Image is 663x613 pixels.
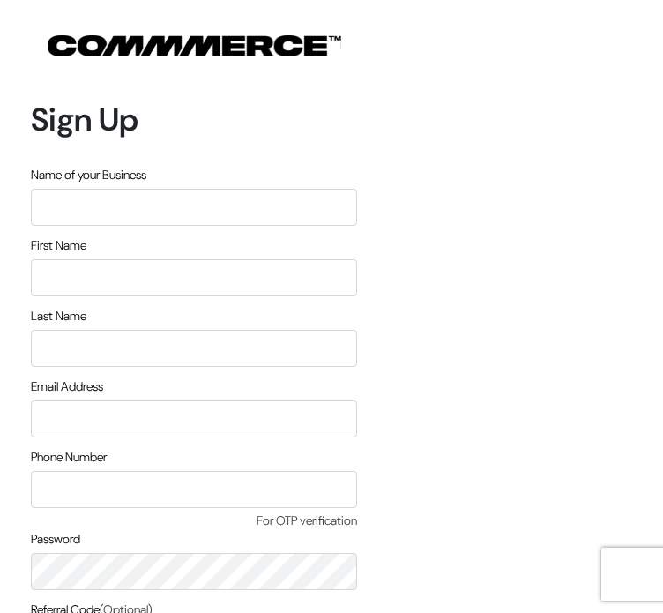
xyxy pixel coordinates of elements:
[31,101,357,138] h1: Sign Up
[31,236,86,255] label: First Name
[31,530,80,549] label: Password
[31,166,146,184] label: Name of your Business
[31,307,86,325] label: Last Name
[31,378,103,396] label: Email Address
[48,35,341,56] img: COMMMERCE
[31,512,357,530] span: For OTP verification
[31,448,107,467] label: Phone Number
